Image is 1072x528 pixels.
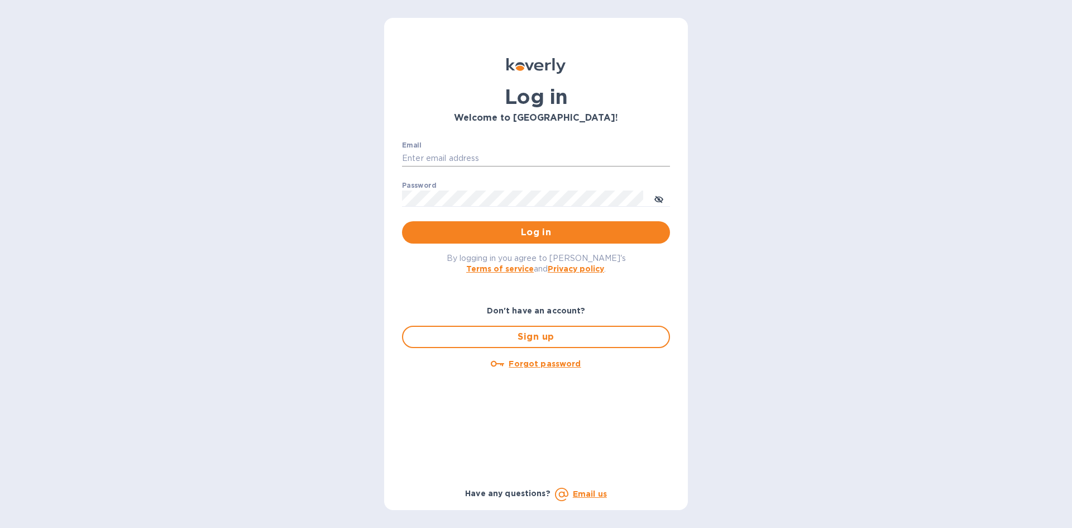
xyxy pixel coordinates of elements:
[402,113,670,123] h3: Welcome to [GEOGRAPHIC_DATA]!
[412,330,660,344] span: Sign up
[402,182,436,189] label: Password
[548,264,604,273] a: Privacy policy
[402,85,670,108] h1: Log in
[402,221,670,244] button: Log in
[402,326,670,348] button: Sign up
[447,254,626,273] span: By logging in you agree to [PERSON_NAME]'s and .
[465,489,551,498] b: Have any questions?
[506,58,566,74] img: Koverly
[573,489,607,498] a: Email us
[411,226,661,239] span: Log in
[466,264,534,273] a: Terms of service
[648,187,670,210] button: toggle password visibility
[487,306,586,315] b: Don't have an account?
[509,359,581,368] u: Forgot password
[402,142,422,149] label: Email
[402,150,670,167] input: Enter email address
